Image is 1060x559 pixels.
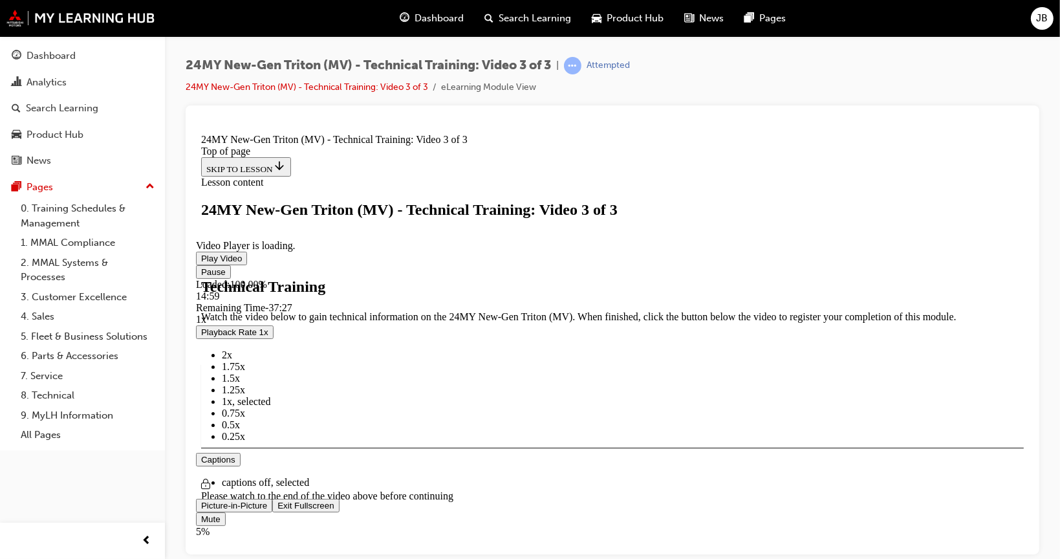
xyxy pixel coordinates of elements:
[5,123,160,147] a: Product Hub
[16,287,160,307] a: 3. Customer Excellence
[16,307,160,327] a: 4. Sales
[12,50,21,62] span: guage-icon
[760,11,786,26] span: Pages
[745,10,755,27] span: pages-icon
[1037,11,1048,26] span: JB
[582,5,675,32] a: car-iconProduct Hub
[16,386,160,406] a: 8. Technical
[12,103,21,115] span: search-icon
[16,406,160,426] a: 9. MyLH Information
[12,77,21,89] span: chart-icon
[400,10,410,27] span: guage-icon
[26,101,98,116] div: Search Learning
[587,60,630,72] div: Attempted
[6,10,155,27] img: mmal
[186,82,428,93] a: 24MY New-Gen Triton (MV) - Technical Training: Video 3 of 3
[685,10,695,27] span: news-icon
[27,49,76,63] div: Dashboard
[12,155,21,167] span: news-icon
[735,5,797,32] a: pages-iconPages
[27,153,51,168] div: News
[564,57,581,74] span: learningRecordVerb_ATTEMPT-icon
[27,75,67,90] div: Analytics
[12,182,21,193] span: pages-icon
[27,127,83,142] div: Product Hub
[556,58,559,73] span: |
[186,58,551,73] span: 24MY New-Gen Triton (MV) - Technical Training: Video 3 of 3
[16,327,160,347] a: 5. Fleet & Business Solutions
[142,533,152,549] span: prev-icon
[700,11,724,26] span: News
[5,175,160,199] button: Pages
[415,11,464,26] span: Dashboard
[5,41,160,175] button: DashboardAnalyticsSearch LearningProduct HubNews
[16,425,160,445] a: All Pages
[12,129,21,141] span: car-icon
[592,10,602,27] span: car-icon
[607,11,664,26] span: Product Hub
[27,180,53,195] div: Pages
[675,5,735,32] a: news-iconNews
[5,71,160,94] a: Analytics
[1031,7,1054,30] button: JB
[146,179,155,195] span: up-icon
[16,233,160,253] a: 1. MMAL Compliance
[16,346,160,366] a: 6. Parts & Accessories
[485,10,494,27] span: search-icon
[5,149,160,173] a: News
[499,11,572,26] span: Search Learning
[5,44,160,68] a: Dashboard
[16,199,160,233] a: 0. Training Schedules & Management
[390,5,475,32] a: guage-iconDashboard
[5,96,160,120] a: Search Learning
[475,5,582,32] a: search-iconSearch Learning
[16,253,160,287] a: 2. MMAL Systems & Processes
[16,366,160,386] a: 7. Service
[441,80,536,95] li: eLearning Module View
